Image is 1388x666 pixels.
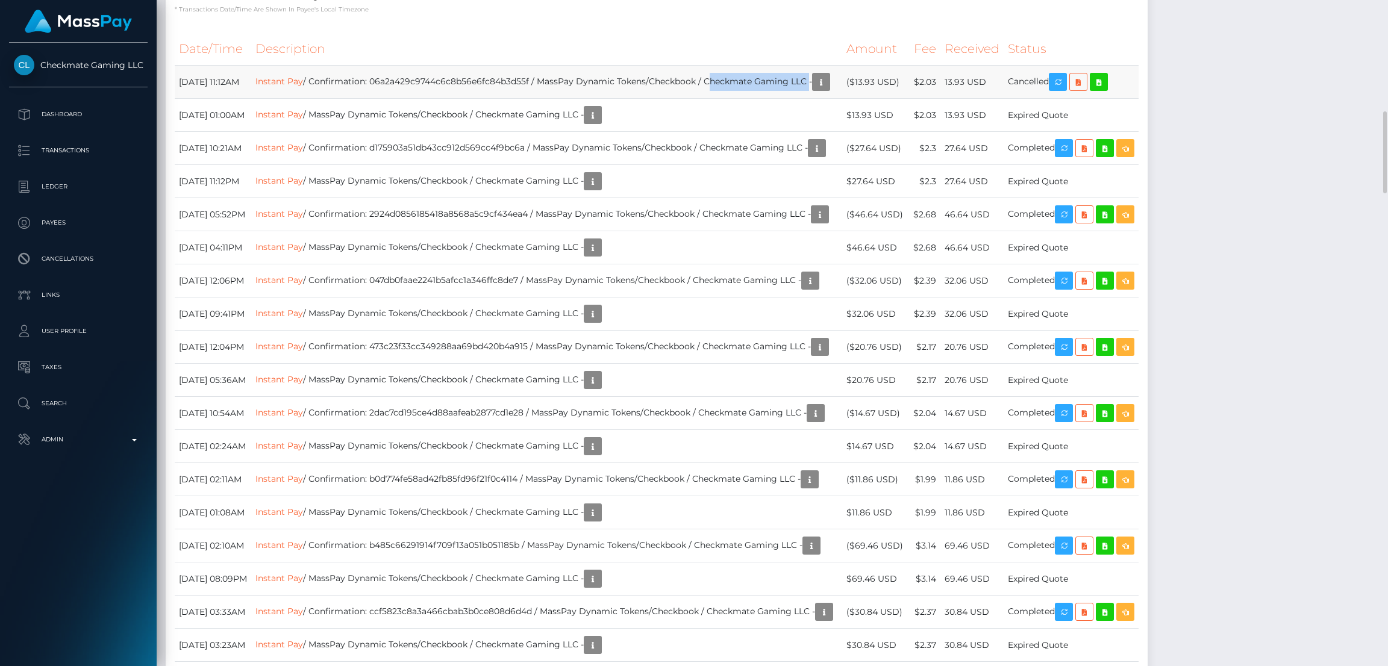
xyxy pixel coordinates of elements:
td: Completed [1004,596,1139,629]
a: Instant Pay [255,208,303,219]
td: / MassPay Dynamic Tokens/Checkbook / Checkmate Gaming LLC - [251,165,842,198]
td: 32.06 USD [940,297,1004,331]
td: ($32.06 USD) [842,264,909,297]
td: [DATE] 02:11AM [175,463,251,496]
a: User Profile [9,316,148,346]
td: [DATE] 01:00AM [175,99,251,132]
a: Taxes [9,352,148,382]
td: $30.84 USD [842,629,909,662]
th: Amount [842,33,909,66]
th: Fee [909,33,940,66]
td: [DATE] 11:12PM [175,165,251,198]
td: ($27.64 USD) [842,132,909,165]
td: / MassPay Dynamic Tokens/Checkbook / Checkmate Gaming LLC - [251,297,842,331]
td: $2.68 [909,231,940,264]
td: $13.93 USD [842,99,909,132]
td: $2.39 [909,264,940,297]
td: $2.68 [909,198,940,231]
a: Instant Pay [255,639,303,650]
a: Admin [9,425,148,455]
td: [DATE] 05:52PM [175,198,251,231]
td: / Confirmation: 2dac7cd195ce4d88aafeab2877cd1e28 / MassPay Dynamic Tokens/Checkbook / Checkmate G... [251,397,842,430]
td: Expired Quote [1004,629,1139,662]
a: Instant Pay [255,76,303,87]
td: $2.17 [909,364,940,397]
a: Instant Pay [255,407,303,418]
a: Instant Pay [255,308,303,319]
td: 13.93 USD [940,99,1004,132]
th: Status [1004,33,1139,66]
a: Instant Pay [255,473,303,484]
td: / Confirmation: b0d774fe58ad42fb85fd96f21f0c4114 / MassPay Dynamic Tokens/Checkbook / Checkmate G... [251,463,842,496]
td: / Confirmation: ccf5823c8a3a466cbab3b0ce808d6d4d / MassPay Dynamic Tokens/Checkbook / Checkmate G... [251,596,842,629]
td: $32.06 USD [842,297,909,331]
td: $69.46 USD [842,562,909,596]
a: Payees [9,208,148,238]
td: Expired Quote [1004,562,1139,596]
a: Instant Pay [255,275,303,285]
td: ($14.67 USD) [842,397,909,430]
a: Instant Pay [255,506,303,517]
td: $2.37 [909,596,940,629]
p: Payees [14,214,143,232]
td: [DATE] 08:09PM [175,562,251,596]
p: Ledger [14,178,143,196]
td: / Confirmation: 473c23f33cc349288aa69bd420b4a915 / MassPay Dynamic Tokens/Checkbook / Checkmate G... [251,331,842,364]
td: [DATE] 09:41PM [175,297,251,331]
td: 27.64 USD [940,132,1004,165]
td: 32.06 USD [940,264,1004,297]
td: / Confirmation: 2924d0856185418a8568a5c9cf434ea4 / MassPay Dynamic Tokens/Checkbook / Checkmate G... [251,198,842,231]
td: 46.64 USD [940,198,1004,231]
td: Expired Quote [1004,364,1139,397]
a: Instant Pay [255,175,303,186]
td: Completed [1004,331,1139,364]
a: Instant Pay [255,142,303,153]
td: [DATE] 05:36AM [175,364,251,397]
td: 20.76 USD [940,331,1004,364]
td: / MassPay Dynamic Tokens/Checkbook / Checkmate Gaming LLC - [251,364,842,397]
p: Transactions [14,142,143,160]
td: / Confirmation: 06a2a429c9744c6c8b56e6fc84b3d55f / MassPay Dynamic Tokens/Checkbook / Checkmate G... [251,66,842,99]
a: Instant Pay [255,109,303,120]
a: Instant Pay [255,241,303,252]
td: / MassPay Dynamic Tokens/Checkbook / Checkmate Gaming LLC - [251,99,842,132]
td: 27.64 USD [940,165,1004,198]
td: $1.99 [909,463,940,496]
td: $14.67 USD [842,430,909,463]
td: $2.39 [909,297,940,331]
td: [DATE] 03:33AM [175,596,251,629]
a: Transactions [9,135,148,166]
th: Date/Time [175,33,251,66]
td: $46.64 USD [842,231,909,264]
td: $2.04 [909,430,940,463]
p: Taxes [14,358,143,376]
a: Instant Pay [255,440,303,451]
td: ($69.46 USD) [842,529,909,562]
td: $2.17 [909,331,940,364]
p: Search [14,394,143,412]
td: Expired Quote [1004,297,1139,331]
td: [DATE] 02:10AM [175,529,251,562]
td: Expired Quote [1004,231,1139,264]
td: Completed [1004,198,1139,231]
td: Completed [1004,529,1139,562]
a: Instant Pay [255,374,303,385]
td: 20.76 USD [940,364,1004,397]
td: [DATE] 12:06PM [175,264,251,297]
td: / Confirmation: d175903a51db43cc912d569cc4f9bc6a / MassPay Dynamic Tokens/Checkbook / Checkmate G... [251,132,842,165]
a: Dashboard [9,99,148,129]
p: Dashboard [14,105,143,123]
p: User Profile [14,322,143,340]
td: Completed [1004,264,1139,297]
a: Instant Pay [255,606,303,617]
td: $3.14 [909,529,940,562]
td: 30.84 USD [940,596,1004,629]
td: / MassPay Dynamic Tokens/Checkbook / Checkmate Gaming LLC - [251,231,842,264]
td: Expired Quote [1004,430,1139,463]
p: Cancellations [14,250,143,268]
td: 11.86 USD [940,463,1004,496]
td: $2.37 [909,629,940,662]
a: Cancellations [9,244,148,274]
p: Links [14,286,143,304]
td: $1.99 [909,496,940,529]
